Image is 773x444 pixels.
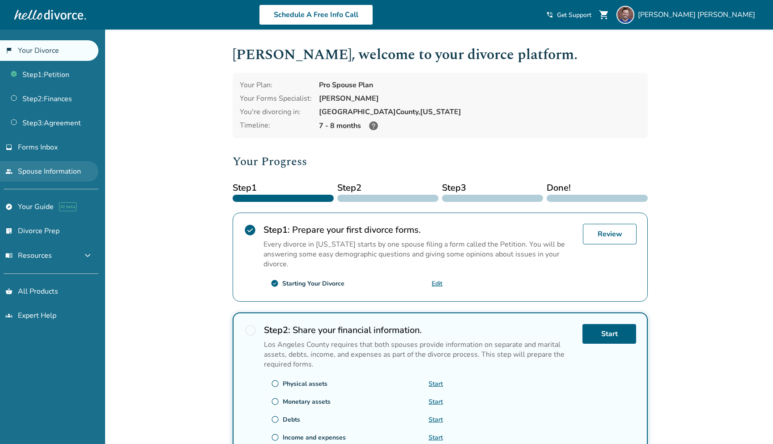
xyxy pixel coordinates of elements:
[429,433,443,442] a: Start
[271,415,279,423] span: radio_button_unchecked
[283,433,346,442] div: Income and expenses
[337,181,438,195] span: Step 2
[5,203,13,210] span: explore
[283,415,300,424] div: Debts
[244,324,257,337] span: radio_button_unchecked
[616,6,634,24] img: Jan-Felix Desroches
[319,107,641,117] div: [GEOGRAPHIC_DATA] County, [US_STATE]
[547,181,648,195] span: Done!
[283,397,331,406] div: Monetary assets
[18,142,58,152] span: Forms Inbox
[282,279,344,288] div: Starting Your Divorce
[429,380,443,388] a: Start
[432,279,442,288] a: Edit
[264,324,290,336] strong: Step 2 :
[263,224,290,236] strong: Step 1 :
[240,80,312,90] div: Your Plan:
[582,324,636,344] a: Start
[599,9,609,20] span: shopping_cart
[546,11,553,18] span: phone_in_talk
[442,181,543,195] span: Step 3
[240,120,312,131] div: Timeline:
[319,94,641,103] div: [PERSON_NAME]
[5,312,13,319] span: groups
[240,107,312,117] div: You're divorcing in:
[5,252,13,259] span: menu_book
[557,11,591,19] span: Get Support
[5,144,13,151] span: inbox
[283,380,327,388] div: Physical assets
[82,250,93,261] span: expand_more
[583,224,637,244] a: Review
[233,44,648,66] h1: [PERSON_NAME] , welcome to your divorce platform.
[271,279,279,287] span: check_circle
[271,433,279,441] span: radio_button_unchecked
[728,401,773,444] iframe: Chat Widget
[263,239,576,269] p: Every divorce in [US_STATE] starts by one spouse filing a form called the Petition. You will be a...
[319,120,641,131] div: 7 - 8 months
[5,227,13,235] span: list_alt_check
[271,397,279,406] span: radio_button_unchecked
[233,181,334,195] span: Step 1
[271,380,279,388] span: radio_button_unchecked
[244,224,256,236] span: check_circle
[264,324,575,336] h2: Share your financial information.
[5,47,13,54] span: flag_2
[429,397,443,406] a: Start
[5,168,13,175] span: people
[264,340,575,369] p: Los Angeles County requires that both spouses provide information on separate and marital assets,...
[546,11,591,19] a: phone_in_talkGet Support
[240,94,312,103] div: Your Forms Specialist:
[319,80,641,90] div: Pro Spouse Plan
[233,153,648,171] h2: Your Progress
[5,251,52,260] span: Resources
[638,10,759,20] span: [PERSON_NAME] [PERSON_NAME]
[59,202,76,211] span: AI beta
[5,288,13,295] span: shopping_basket
[259,4,373,25] a: Schedule A Free Info Call
[263,224,576,236] h2: Prepare your first divorce forms.
[429,415,443,424] a: Start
